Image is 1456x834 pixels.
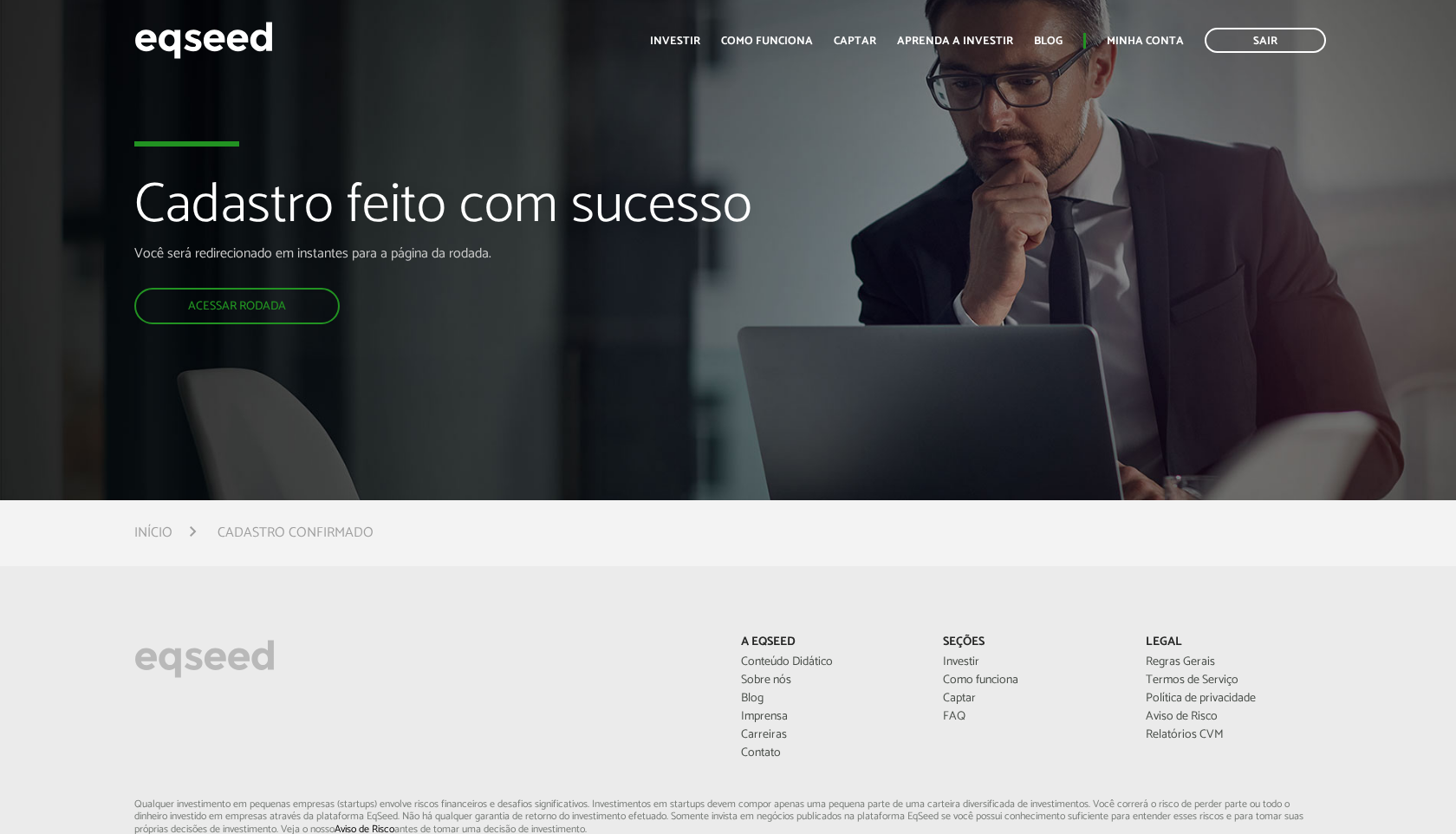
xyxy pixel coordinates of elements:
[1146,656,1322,668] a: Regras Gerais
[741,656,917,668] a: Conteúdo Didático
[1205,28,1326,53] a: Sair
[134,288,340,324] a: Acessar rodada
[741,674,917,687] a: Sobre nós
[134,245,836,262] p: Você será redirecionado em instantes para a página da rodada.
[943,635,1119,650] p: Seções
[741,747,917,759] a: Contato
[943,693,1119,705] a: Captar
[134,635,275,682] img: EqSeed Logo
[134,526,172,540] a: Início
[943,711,1119,723] a: FAQ
[1146,693,1322,705] a: Política de privacidade
[834,36,876,47] a: Captar
[741,635,917,650] p: A EqSeed
[741,711,917,723] a: Imprensa
[721,36,813,47] a: Como funciona
[943,656,1119,668] a: Investir
[741,693,917,705] a: Blog
[1107,36,1184,47] a: Minha conta
[897,36,1013,47] a: Aprenda a investir
[650,36,700,47] a: Investir
[741,729,917,741] a: Carreiras
[134,17,273,63] img: EqSeed
[1146,674,1322,687] a: Termos de Serviço
[1146,711,1322,723] a: Aviso de Risco
[1034,36,1063,47] a: Blog
[1146,729,1322,741] a: Relatórios CVM
[1146,635,1322,650] p: Legal
[134,176,836,245] h1: Cadastro feito com sucesso
[943,674,1119,687] a: Como funciona
[218,521,374,544] li: Cadastro confirmado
